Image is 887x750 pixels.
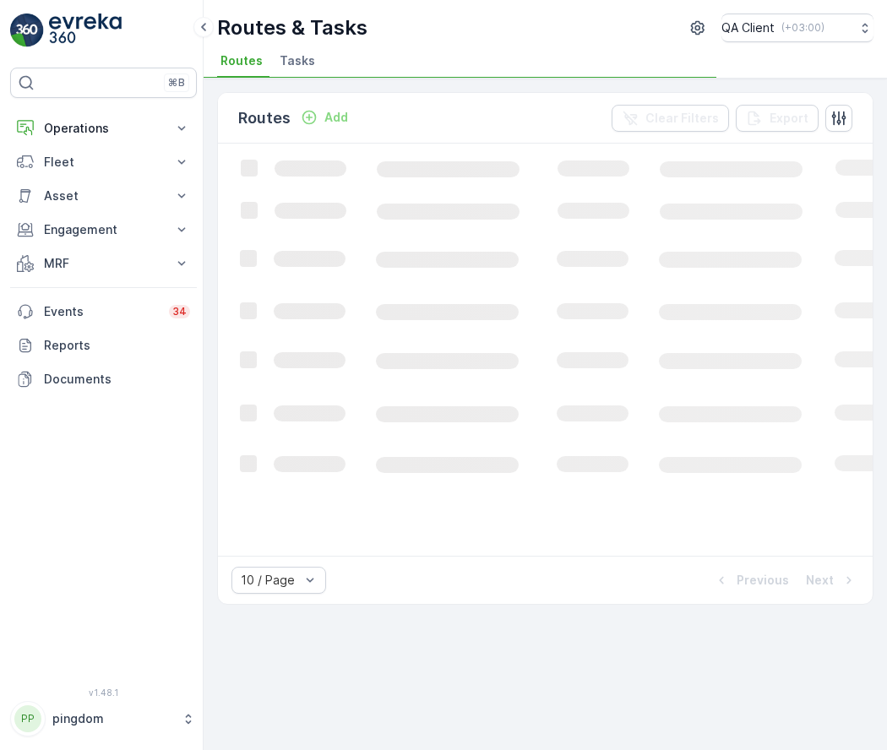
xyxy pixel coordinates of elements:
span: v 1.48.1 [10,687,197,698]
p: Fleet [44,154,163,171]
p: Clear Filters [645,110,719,127]
p: Documents [44,371,190,388]
p: Add [324,109,348,126]
p: Reports [44,337,190,354]
a: Reports [10,329,197,362]
div: PP [14,705,41,732]
p: Asset [44,187,163,204]
span: Routes [220,52,263,69]
img: logo [10,14,44,47]
span: Tasks [280,52,315,69]
button: Fleet [10,145,197,179]
button: PPpingdom [10,701,197,736]
button: Clear Filters [612,105,729,132]
p: ( +03:00 ) [781,21,824,35]
button: Add [294,107,355,128]
button: Previous [711,570,791,590]
p: ⌘B [168,76,185,90]
button: MRF [10,247,197,280]
p: Next [806,572,834,589]
p: QA Client [721,19,775,36]
p: MRF [44,255,163,272]
p: Routes & Tasks [217,14,367,41]
p: pingdom [52,710,173,727]
p: Export [770,110,808,127]
p: 34 [172,305,187,318]
button: Operations [10,111,197,145]
button: Next [804,570,859,590]
button: Engagement [10,213,197,247]
p: Engagement [44,221,163,238]
img: logo_light-DOdMpM7g.png [49,14,122,47]
a: Documents [10,362,197,396]
button: QA Client(+03:00) [721,14,873,42]
a: Events34 [10,295,197,329]
p: Routes [238,106,291,130]
p: Operations [44,120,163,137]
p: Events [44,303,159,320]
button: Export [736,105,819,132]
p: Previous [737,572,789,589]
button: Asset [10,179,197,213]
